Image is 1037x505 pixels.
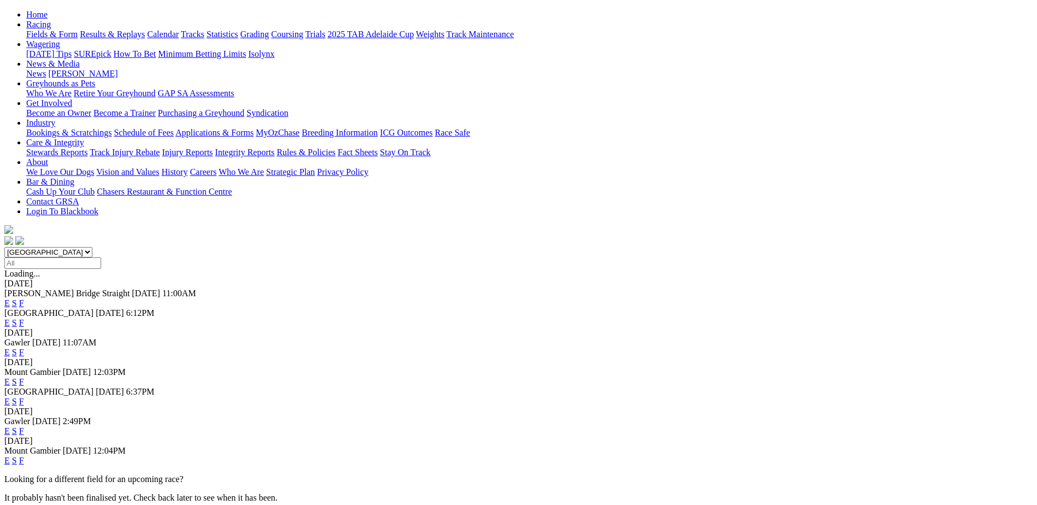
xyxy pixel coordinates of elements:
[26,39,60,49] a: Wagering
[32,416,61,426] span: [DATE]
[4,308,93,318] span: [GEOGRAPHIC_DATA]
[26,128,112,137] a: Bookings & Scratchings
[4,236,13,245] img: facebook.svg
[207,30,238,39] a: Statistics
[266,167,315,177] a: Strategic Plan
[158,89,235,98] a: GAP SA Assessments
[26,118,55,127] a: Industry
[26,128,1033,138] div: Industry
[4,493,278,502] partial: It probably hasn't been finalised yet. Check back later to see when it has been.
[26,148,87,157] a: Stewards Reports
[74,89,156,98] a: Retire Your Greyhound
[26,108,1033,118] div: Get Involved
[26,108,91,118] a: Become an Owner
[4,387,93,396] span: [GEOGRAPHIC_DATA]
[4,338,30,347] span: Gawler
[26,138,84,147] a: Care & Integrity
[114,128,173,137] a: Schedule of Fees
[277,148,336,157] a: Rules & Policies
[26,30,1033,39] div: Racing
[19,318,24,327] a: F
[4,397,10,406] a: E
[219,167,264,177] a: Who We Are
[26,197,79,206] a: Contact GRSA
[302,128,378,137] a: Breeding Information
[19,377,24,386] a: F
[215,148,274,157] a: Integrity Reports
[181,30,204,39] a: Tracks
[32,338,61,347] span: [DATE]
[26,10,48,19] a: Home
[26,167,1033,177] div: About
[4,279,1033,289] div: [DATE]
[26,98,72,108] a: Get Involved
[12,456,17,465] a: S
[26,187,1033,197] div: Bar & Dining
[4,474,1033,484] p: Looking for a different field for an upcoming race?
[93,367,126,377] span: 12:03PM
[126,387,155,396] span: 6:37PM
[317,167,368,177] a: Privacy Policy
[305,30,325,39] a: Trials
[26,69,1033,79] div: News & Media
[19,426,24,436] a: F
[26,187,95,196] a: Cash Up Your Club
[126,308,155,318] span: 6:12PM
[26,148,1033,157] div: Care & Integrity
[4,426,10,436] a: E
[161,167,188,177] a: History
[4,456,10,465] a: E
[19,348,24,357] a: F
[26,167,94,177] a: We Love Our Dogs
[93,108,156,118] a: Become a Trainer
[26,30,78,39] a: Fields & Form
[90,148,160,157] a: Track Injury Rebate
[4,436,1033,446] div: [DATE]
[162,289,196,298] span: 11:00AM
[248,49,274,58] a: Isolynx
[416,30,444,39] a: Weights
[338,148,378,157] a: Fact Sheets
[4,367,61,377] span: Mount Gambier
[4,446,61,455] span: Mount Gambier
[26,69,46,78] a: News
[26,89,72,98] a: Who We Are
[26,20,51,29] a: Racing
[247,108,288,118] a: Syndication
[63,446,91,455] span: [DATE]
[96,387,124,396] span: [DATE]
[48,69,118,78] a: [PERSON_NAME]
[26,89,1033,98] div: Greyhounds as Pets
[4,328,1033,338] div: [DATE]
[271,30,303,39] a: Coursing
[175,128,254,137] a: Applications & Forms
[19,456,24,465] a: F
[26,49,1033,59] div: Wagering
[12,298,17,308] a: S
[63,338,97,347] span: 11:07AM
[12,318,17,327] a: S
[4,257,101,269] input: Select date
[4,407,1033,416] div: [DATE]
[26,177,74,186] a: Bar & Dining
[97,187,232,196] a: Chasers Restaurant & Function Centre
[63,367,91,377] span: [DATE]
[26,49,72,58] a: [DATE] Tips
[114,49,156,58] a: How To Bet
[4,416,30,426] span: Gawler
[256,128,300,137] a: MyOzChase
[158,108,244,118] a: Purchasing a Greyhound
[4,269,40,278] span: Loading...
[12,348,17,357] a: S
[4,377,10,386] a: E
[74,49,111,58] a: SUREpick
[19,298,24,308] a: F
[15,236,24,245] img: twitter.svg
[4,289,130,298] span: [PERSON_NAME] Bridge Straight
[12,397,17,406] a: S
[435,128,470,137] a: Race Safe
[380,148,430,157] a: Stay On Track
[147,30,179,39] a: Calendar
[26,157,48,167] a: About
[327,30,414,39] a: 2025 TAB Adelaide Cup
